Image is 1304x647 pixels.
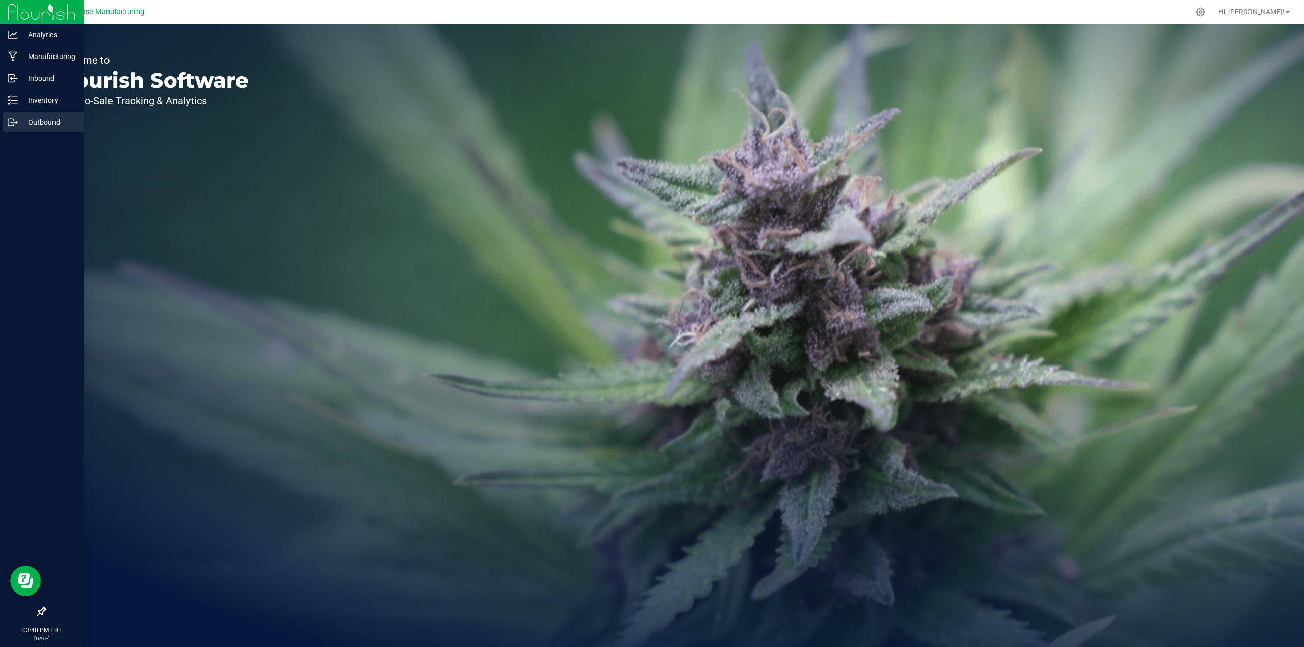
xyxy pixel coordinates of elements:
[18,72,79,85] p: Inbound
[18,116,79,128] p: Outbound
[1194,7,1207,17] div: Manage settings
[18,29,79,41] p: Analytics
[18,94,79,106] p: Inventory
[8,51,18,62] inline-svg: Manufacturing
[18,50,79,63] p: Manufacturing
[55,96,249,106] p: Seed-to-Sale Tracking & Analytics
[55,55,249,65] p: Welcome to
[8,30,18,40] inline-svg: Analytics
[10,566,41,596] iframe: Resource center
[64,8,144,16] span: Starbase Manufacturing
[8,117,18,127] inline-svg: Outbound
[55,70,249,91] p: Flourish Software
[5,626,79,635] p: 03:40 PM EDT
[1218,8,1285,16] span: Hi, [PERSON_NAME]!
[8,95,18,105] inline-svg: Inventory
[5,635,79,642] p: [DATE]
[8,73,18,83] inline-svg: Inbound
